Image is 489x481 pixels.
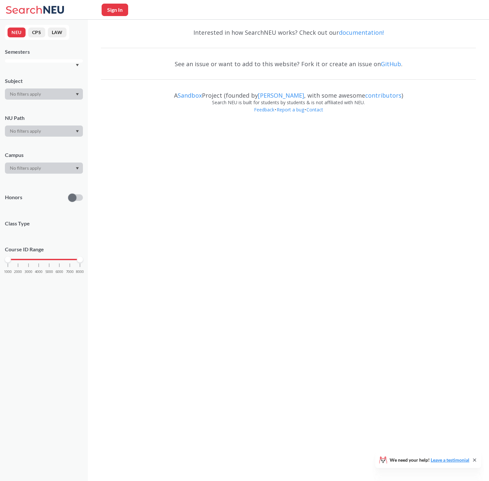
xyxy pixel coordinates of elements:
[101,54,476,73] div: See an issue or want to add to this website? Fork it or create an issue on .
[28,28,45,37] button: CPS
[8,28,26,37] button: NEU
[5,48,83,55] div: Semesters
[339,29,384,36] a: documentation!
[254,106,275,113] a: Feedback
[4,270,12,274] span: 1000
[5,77,83,85] div: Subject
[5,163,83,174] div: Dropdown arrow
[381,60,401,68] a: GitHub
[66,270,74,274] span: 7000
[5,246,83,253] p: Course ID Range
[276,106,304,113] a: Report a bug
[48,28,67,37] button: LAW
[101,99,476,106] div: Search NEU is built for students by students & is not affiliated with NEU.
[5,88,83,100] div: Dropdown arrow
[258,91,304,99] a: [PERSON_NAME]
[25,270,32,274] span: 3000
[76,130,79,133] svg: Dropdown arrow
[76,270,84,274] span: 8000
[76,167,79,170] svg: Dropdown arrow
[178,91,202,99] a: Sandbox
[365,91,401,99] a: contributors
[5,125,83,137] div: Dropdown arrow
[101,23,476,42] div: Interested in how SearchNEU works? Check out our
[45,270,53,274] span: 5000
[5,114,83,122] div: NU Path
[102,4,128,16] button: Sign In
[76,64,79,67] svg: Dropdown arrow
[101,86,476,99] div: A Project (founded by , with some awesome )
[5,151,83,159] div: Campus
[76,93,79,96] svg: Dropdown arrow
[431,457,469,463] a: Leave a testimonial
[101,106,476,123] div: • •
[390,458,469,462] span: We need your help!
[35,270,43,274] span: 4000
[5,194,22,201] p: Honors
[55,270,63,274] span: 6000
[306,106,323,113] a: Contact
[14,270,22,274] span: 2000
[5,220,83,227] span: Class Type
